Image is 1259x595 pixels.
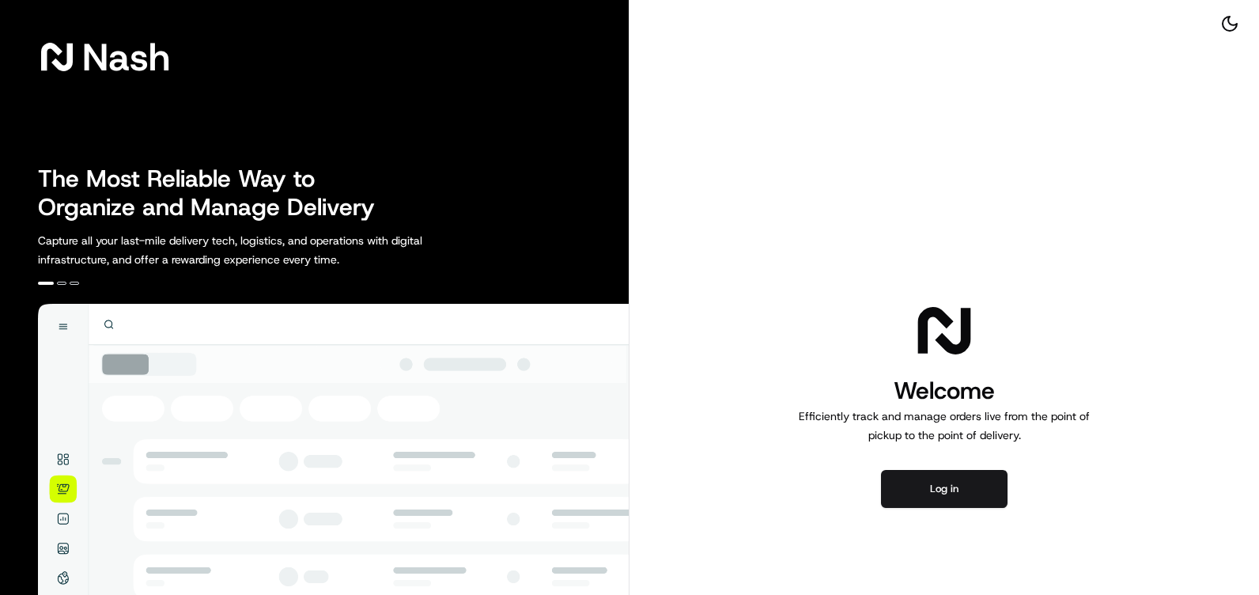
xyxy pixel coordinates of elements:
[881,470,1008,508] button: Log in
[82,41,170,73] span: Nash
[38,165,392,222] h2: The Most Reliable Way to Organize and Manage Delivery
[792,375,1096,407] h1: Welcome
[38,231,493,269] p: Capture all your last-mile delivery tech, logistics, and operations with digital infrastructure, ...
[792,407,1096,445] p: Efficiently track and manage orders live from the point of pickup to the point of delivery.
